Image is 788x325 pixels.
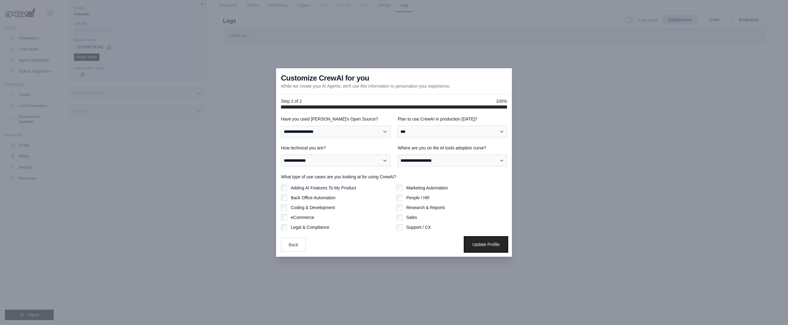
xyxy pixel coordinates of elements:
label: eCommerce [291,214,314,220]
label: Support / CX [406,224,431,230]
label: Plan to use CrewAI in production [DATE]? [398,116,507,122]
label: How technical you are? [281,145,390,151]
label: Legal & Compliance [291,224,329,230]
label: People / HR [406,195,429,201]
span: Step 2 of 2 [281,98,302,104]
label: Sales [406,214,417,220]
button: Update Profile [465,237,507,252]
label: Research & Reports [406,204,445,211]
label: Have you used [PERSON_NAME]'s Open Source? [281,116,390,122]
button: Back [281,238,306,252]
label: Coding & Development [291,204,335,211]
label: Back Office Automation [291,195,335,201]
h3: Customize CrewAI for you [281,73,369,83]
label: What type of use cases are you looking at for using CrewAI? [281,174,507,180]
label: Marketing Automation [406,185,448,191]
label: Where are you on the AI tools adoption curve? [398,145,507,151]
label: Adding AI Features To My Product [291,185,356,191]
span: 100% [496,98,507,104]
iframe: Chat Widget [757,295,788,325]
p: While we create your AI Agents, we'll use this information to personalize your experience. [281,83,451,89]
